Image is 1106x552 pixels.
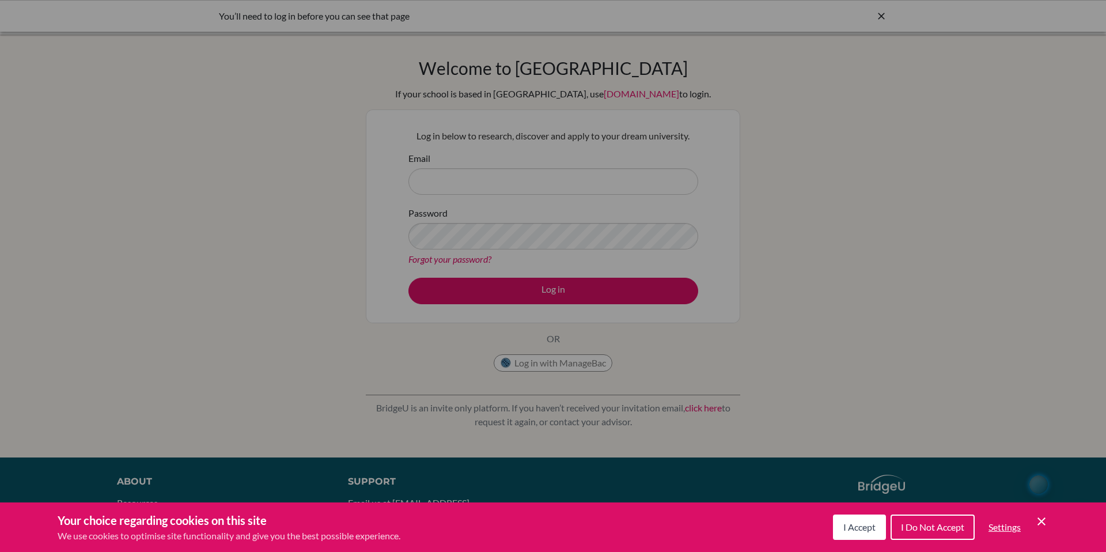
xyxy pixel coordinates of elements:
button: Save and close [1035,515,1048,528]
span: I Accept [843,521,876,532]
button: I Accept [833,515,886,540]
button: Settings [979,516,1030,539]
span: Settings [988,521,1021,532]
button: I Do Not Accept [891,515,975,540]
span: I Do Not Accept [901,521,964,532]
p: We use cookies to optimise site functionality and give you the best possible experience. [58,529,400,543]
h3: Your choice regarding cookies on this site [58,512,400,529]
